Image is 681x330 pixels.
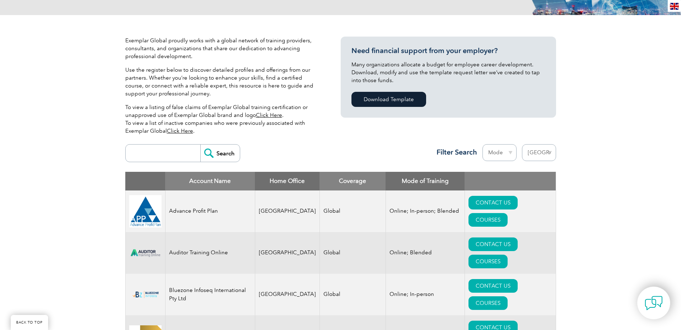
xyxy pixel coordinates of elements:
[319,274,386,315] td: Global
[165,172,255,190] th: Account Name: activate to sort column descending
[468,296,508,310] a: COURSES
[468,196,518,209] a: CONTACT US
[465,172,556,190] th: : activate to sort column ascending
[165,274,255,315] td: Bluezone Infoseq International Pty Ltd
[468,213,508,227] a: COURSES
[255,274,319,315] td: [GEOGRAPHIC_DATA]
[125,66,319,98] p: Use the register below to discover detailed profiles and offerings from our partners. Whether you...
[200,145,240,162] input: Search
[645,294,663,312] img: contact-chat.png
[125,37,319,60] p: Exemplar Global proudly works with a global network of training providers, consultants, and organ...
[255,232,319,274] td: [GEOGRAPHIC_DATA]
[11,315,48,330] a: BACK TO TOP
[432,148,477,157] h3: Filter Search
[125,103,319,135] p: To view a listing of false claims of Exemplar Global training certification or unapproved use of ...
[468,279,518,293] a: CONTACT US
[129,245,162,261] img: d024547b-a6e0-e911-a812-000d3a795b83-logo.png
[468,237,518,251] a: CONTACT US
[386,274,465,315] td: Online; In-person
[129,195,162,227] img: cd2924ac-d9bc-ea11-a814-000d3a79823d-logo.jpg
[129,289,162,300] img: bf5d7865-000f-ed11-b83d-00224814fd52-logo.png
[468,255,508,268] a: COURSES
[165,232,255,274] td: Auditor Training Online
[255,190,319,232] td: [GEOGRAPHIC_DATA]
[165,190,255,232] td: Advance Profit Plan
[319,190,386,232] td: Global
[386,232,465,274] td: Online; Blended
[319,172,386,190] th: Coverage: activate to sort column ascending
[255,172,319,190] th: Home Office: activate to sort column ascending
[319,232,386,274] td: Global
[167,128,193,134] a: Click Here
[351,61,545,84] p: Many organizations allocate a budget for employee career development. Download, modify and use th...
[386,172,465,190] th: Mode of Training: activate to sort column ascending
[351,46,545,55] h3: Need financial support from your employer?
[386,190,465,232] td: Online; In-person; Blended
[256,112,282,118] a: Click Here
[670,3,679,10] img: en
[351,92,426,107] a: Download Template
